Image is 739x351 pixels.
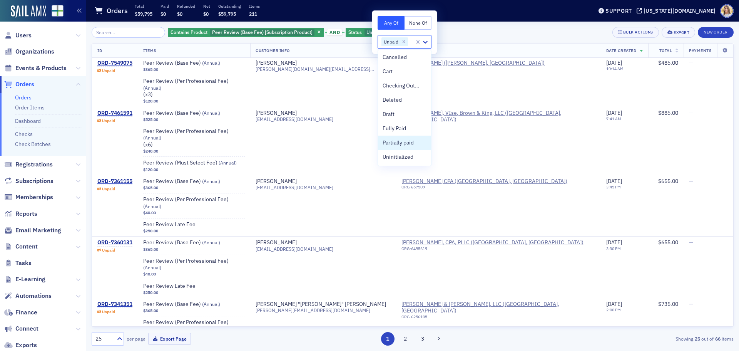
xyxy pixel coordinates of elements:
a: [PERSON_NAME], VIse, Brown & King, LLC ([GEOGRAPHIC_DATA], [GEOGRAPHIC_DATA]) [401,110,595,123]
div: Export [674,30,689,35]
a: Memberships [4,193,53,202]
a: Peer Review (Per Professional Fee) (Annual)(x3) [143,78,245,98]
span: ( Annual ) [143,134,161,141]
a: Peer Review (Per Professional Fee) (Annual) [143,196,245,210]
span: Peer Review (Base Fee) [143,110,240,117]
span: [DATE] [606,59,622,66]
a: Peer Review (Base Fee) (Annual) [143,301,240,308]
a: E-Learning [4,275,45,284]
div: ORG-6495619 [401,246,584,254]
div: ORG-657429 [401,67,545,74]
span: ( Annual ) [202,110,220,116]
span: Mitch Boleware (Collins, MS) [401,60,595,74]
span: Users [15,31,32,40]
span: Peer Review (Base Fee) [143,178,240,185]
span: Peer Review (Base Fee) [143,60,240,67]
span: Reports [15,210,37,218]
span: Taylor, VIse, Brown & King, LLC (Birmingham, AL) [401,110,595,131]
span: $0 [161,11,166,17]
span: [PERSON_NAME][EMAIL_ADDRESS][DOMAIN_NAME] [256,307,370,313]
span: $485.00 [658,59,678,66]
a: Peer Review (Per Professional Fee) (Annual)(x6) [143,128,245,148]
span: Uninitialized [383,153,413,161]
span: ( Annual ) [202,178,220,184]
span: Swider CPA (Oxford, MS) [401,178,567,185]
span: ( Annual ) [202,60,220,66]
div: Unpaid [102,68,115,73]
a: SailAMX [11,5,46,18]
span: Tasks [15,259,32,267]
div: Unpaid [102,309,115,314]
span: $59,795 [218,11,236,17]
span: [DATE] [606,109,622,116]
a: ORD-7341351 [97,301,132,308]
a: [PERSON_NAME] [256,178,297,185]
div: Bulk Actions [623,30,653,34]
span: ( Annual ) [143,326,161,332]
a: Content [4,242,38,251]
span: Peer Review (Per Professional Fee) [143,258,245,271]
div: [PERSON_NAME] [256,110,297,117]
span: Cart [383,67,393,76]
span: Subscriptions [15,177,54,185]
span: $885.00 [658,109,678,116]
input: Search… [92,27,165,38]
div: 25 [95,335,112,343]
div: Unpaid [346,28,393,37]
span: $655.00 [658,178,678,185]
a: [PERSON_NAME], CPA, PLLC ([GEOGRAPHIC_DATA], [GEOGRAPHIC_DATA]) [401,239,584,246]
a: Peer Review (Per Professional Fee) (Annual)(x3) [143,319,245,339]
span: Peer Review Late Fee [143,221,240,228]
strong: 66 [714,335,722,342]
a: New Order [698,28,734,35]
a: Peer Review (Per Professional Fee) (Annual) [143,258,245,271]
span: Richard Baker, CPA, PLLC (Brookhaven, MS) [401,239,584,246]
span: Content [15,242,38,251]
span: Holt, Lankford & Lankford, LLC (Montgomery, AL) [401,301,595,322]
div: ORG-649772 [401,123,595,131]
div: ORD-7461591 [97,110,132,117]
span: Fully Paid [383,124,406,133]
a: ORD-7549075 [97,60,132,67]
div: Remove Unpaid [400,37,408,47]
span: Swider CPA (Oxford, MS) [401,178,595,193]
a: [PERSON_NAME] & [PERSON_NAME], LLC ([GEOGRAPHIC_DATA], [GEOGRAPHIC_DATA]) [401,301,595,314]
button: Export Page [148,333,191,345]
span: [DATE] [606,301,622,307]
span: Orders [15,80,34,89]
a: ORD-7360131 [97,239,132,246]
span: Peer Review (Per Professional Fee) [143,196,245,210]
span: Profile [720,4,734,18]
span: — [689,59,693,66]
a: Peer Review (Base Fee) (Annual) [143,110,240,117]
span: Date Created [606,48,636,53]
span: [EMAIL_ADDRESS][DOMAIN_NAME] [256,246,333,252]
div: [PERSON_NAME] "[PERSON_NAME]" [PERSON_NAME] [256,301,386,308]
span: $525.00 [143,117,158,122]
a: [PERSON_NAME] [256,239,297,246]
a: Exports [4,341,37,349]
span: $250.00 [143,228,158,233]
span: ( Annual ) [202,239,220,245]
span: — [689,178,693,185]
span: Contains Product [171,29,207,35]
p: Total [135,3,152,9]
span: Finance [15,308,37,317]
button: 3 [416,332,430,346]
div: Unpaid [102,118,115,123]
button: and [325,29,344,35]
button: Bulk Actions [612,27,659,38]
div: Unpaid [102,186,115,191]
span: $0 [177,11,182,17]
button: Any Of [378,16,405,30]
time: 3:30 PM [606,246,621,251]
span: $365.00 [143,67,158,72]
span: Partially paid [383,139,414,147]
span: Automations [15,292,52,300]
span: Richard Baker, CPA, PLLC (Brookhaven, MS) [401,239,595,254]
span: E-Learning [15,275,45,284]
button: 1 [381,332,395,346]
span: ( Annual ) [219,160,237,166]
a: Reports [4,210,37,218]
